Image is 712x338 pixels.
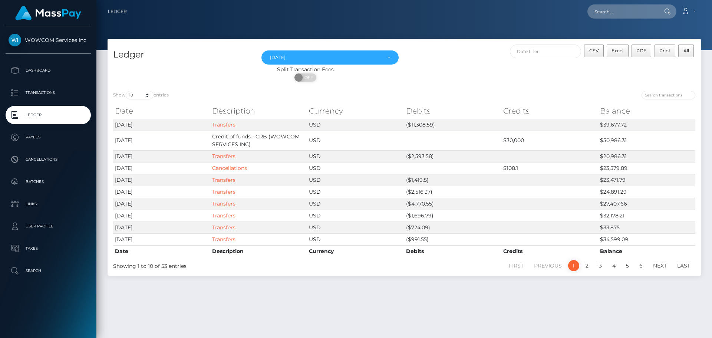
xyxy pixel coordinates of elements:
div: [DATE] [270,55,382,60]
select: Showentries [126,91,154,99]
td: [DATE] [113,210,210,221]
td: ($4,770.55) [404,198,501,210]
td: $20,986.31 [598,150,695,162]
td: USD [307,221,404,233]
p: Batches [9,176,88,187]
td: USD [307,210,404,221]
th: Debits [404,245,501,257]
td: ($1,419.5) [404,174,501,186]
th: Debits [404,104,501,118]
a: User Profile [6,217,91,236]
a: Links [6,195,91,213]
a: Transfers [212,200,235,207]
td: USD [307,186,404,198]
a: Search [6,262,91,280]
p: Links [9,198,88,210]
td: [DATE] [113,174,210,186]
td: $33,875 [598,221,695,233]
td: USD [307,119,404,131]
button: CSV [584,45,604,57]
td: USD [307,233,404,245]
td: [DATE] [113,162,210,174]
p: Payees [9,132,88,143]
span: CSV [589,48,599,53]
td: [DATE] [113,221,210,233]
a: Transfers [212,212,235,219]
p: Dashboard [9,65,88,76]
button: Print [655,45,676,57]
td: USD [307,198,404,210]
td: ($1,696.79) [404,210,501,221]
p: Cancellations [9,154,88,165]
a: Last [673,260,694,271]
td: ($2,516.37) [404,186,501,198]
a: 3 [595,260,606,271]
td: [DATE] [113,186,210,198]
td: USD [307,174,404,186]
th: Balance [598,245,695,257]
p: User Profile [9,221,88,232]
div: Showing 1 to 10 of 53 entries [113,259,349,270]
a: Cancellations [212,165,247,171]
div: Split Transaction Fees [108,66,503,73]
th: Currency [307,104,404,118]
p: Search [9,265,88,276]
a: Next [649,260,671,271]
th: Date [113,104,210,118]
td: [DATE] [113,131,210,150]
a: Transfers [212,177,235,183]
button: Excel [607,45,629,57]
a: Transfers [212,188,235,195]
a: Transactions [6,83,91,102]
a: Dashboard [6,61,91,80]
a: 1 [568,260,579,271]
a: Batches [6,173,91,191]
a: 5 [622,260,633,271]
p: Taxes [9,243,88,254]
p: Ledger [9,109,88,121]
td: Credit of funds - CRB (WOWCOM SERVICES INC) [210,131,307,150]
td: ($11,308.59) [404,119,501,131]
a: 6 [635,260,647,271]
td: [DATE] [113,198,210,210]
button: PDF [632,45,652,57]
th: Balance [598,104,695,118]
a: Ledger [108,4,127,19]
td: ($991.55) [404,233,501,245]
img: MassPay Logo [15,6,81,20]
th: Description [210,104,307,118]
th: Credits [501,104,599,118]
td: ($2,593.58) [404,150,501,162]
a: Taxes [6,239,91,258]
a: Payees [6,128,91,147]
th: Currency [307,245,404,257]
a: 2 [581,260,593,271]
td: USD [307,131,404,150]
button: Aug 2025 [261,50,399,65]
span: Excel [612,48,623,53]
td: $24,891.29 [598,186,695,198]
td: $30,000 [501,131,599,150]
td: $23,579.89 [598,162,695,174]
span: All [683,48,689,53]
p: Transactions [9,87,88,98]
span: OFF [299,73,317,82]
a: Transfers [212,224,235,231]
a: Transfers [212,121,235,128]
td: [DATE] [113,119,210,131]
input: Search... [587,4,657,19]
label: Show entries [113,91,169,99]
a: Transfers [212,153,235,160]
td: $32,178.21 [598,210,695,221]
th: Credits [501,245,599,257]
input: Search transactions [642,91,695,99]
td: $34,599.09 [598,233,695,245]
td: $23,471.79 [598,174,695,186]
td: $108.1 [501,162,599,174]
a: Ledger [6,106,91,124]
td: $50,986.31 [598,131,695,150]
td: USD [307,162,404,174]
span: Print [659,48,670,53]
button: All [678,45,694,57]
a: Cancellations [6,150,91,169]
